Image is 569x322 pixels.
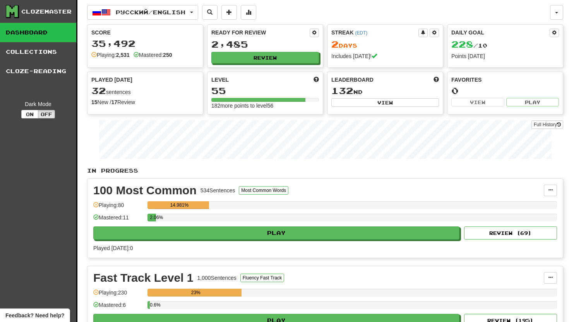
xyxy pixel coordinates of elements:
[150,214,156,221] div: 2.06%
[331,39,439,50] div: Day s
[331,76,374,84] span: Leaderboard
[93,272,194,284] div: Fast Track Level 1
[506,98,559,106] button: Play
[331,39,339,50] span: 2
[5,312,64,319] span: Open feedback widget
[464,226,557,240] button: Review (69)
[116,52,130,58] strong: 2,531
[355,30,367,36] a: (EDT)
[93,185,197,196] div: 100 Most Common
[87,167,563,175] p: In Progress
[91,85,106,96] span: 32
[331,85,353,96] span: 132
[91,98,199,106] div: New / Review
[91,76,132,84] span: Played [DATE]
[116,9,185,15] span: Русский / English
[150,289,242,296] div: 23%
[93,289,144,301] div: Playing: 230
[211,39,319,49] div: 2,485
[197,274,237,282] div: 1,000 Sentences
[163,52,172,58] strong: 250
[93,201,144,214] div: Playing: 80
[240,274,284,282] button: Fluency Fast Track
[211,52,319,63] button: Review
[91,51,130,59] div: Playing:
[331,98,439,107] button: View
[451,29,550,37] div: Daily Goal
[91,99,98,105] strong: 15
[21,110,38,118] button: On
[211,86,319,96] div: 55
[111,99,117,105] strong: 17
[6,100,70,108] div: Dark Mode
[91,29,199,36] div: Score
[93,301,144,314] div: Mastered: 6
[93,214,144,226] div: Mastered: 11
[38,110,55,118] button: Off
[211,29,310,36] div: Ready for Review
[451,39,473,50] span: 228
[134,51,172,59] div: Mastered:
[451,76,559,84] div: Favorites
[241,5,256,20] button: More stats
[211,76,229,84] span: Level
[331,86,439,96] div: nd
[91,86,199,96] div: sentences
[201,187,235,194] div: 534 Sentences
[93,245,133,251] span: Played [DATE]: 0
[211,102,319,110] div: 182 more points to level 56
[150,201,209,209] div: 14.981%
[331,52,439,60] div: Includes [DATE]!
[21,8,72,15] div: Clozemaster
[202,5,218,20] button: Search sentences
[451,42,487,49] span: / 10
[451,86,559,96] div: 0
[91,39,199,48] div: 35,492
[87,5,198,20] button: Русский/English
[434,76,439,84] span: This week in points, UTC
[331,29,418,36] div: Streak
[93,226,459,240] button: Play
[451,98,504,106] button: View
[239,186,288,195] button: Most Common Words
[221,5,237,20] button: Add sentence to collection
[451,52,559,60] div: Points [DATE]
[531,120,563,129] a: Full History
[314,76,319,84] span: Score more points to level up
